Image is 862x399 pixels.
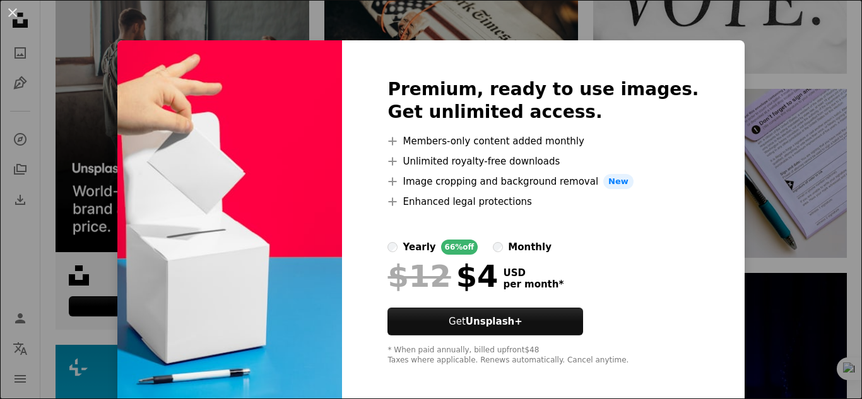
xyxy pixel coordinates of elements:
div: 66% off [441,240,478,255]
button: GetUnsplash+ [387,308,583,335]
strong: Unsplash+ [466,316,523,327]
div: monthly [508,240,552,255]
div: $4 [387,260,498,292]
input: yearly66%off [387,242,398,252]
span: per month * [503,279,564,290]
span: USD [503,267,564,279]
li: Unlimited royalty-free downloads [387,154,699,169]
li: Members-only content added monthly [387,134,699,149]
div: * When paid annually, billed upfront $48 Taxes where applicable. Renews automatically. Cancel any... [387,345,699,366]
input: monthly [493,242,503,252]
li: Enhanced legal protections [387,194,699,209]
h2: Premium, ready to use images. Get unlimited access. [387,78,699,124]
div: yearly [403,240,435,255]
span: New [603,174,634,189]
li: Image cropping and background removal [387,174,699,189]
span: $12 [387,260,451,292]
